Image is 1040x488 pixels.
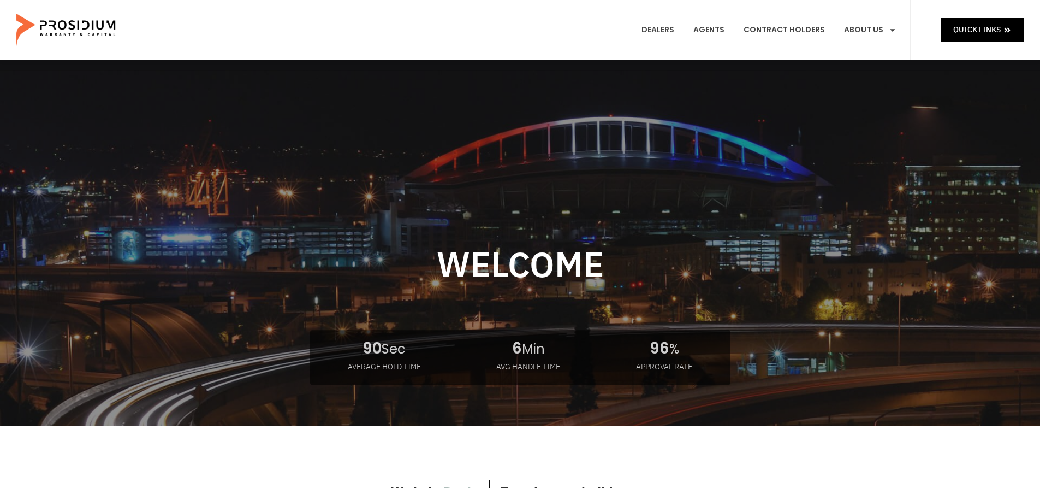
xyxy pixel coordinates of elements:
[941,18,1024,42] a: Quick Links
[633,10,905,50] nav: Menu
[953,23,1001,37] span: Quick Links
[836,10,905,50] a: About Us
[633,10,682,50] a: Dealers
[735,10,833,50] a: Contract Holders
[685,10,733,50] a: Agents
